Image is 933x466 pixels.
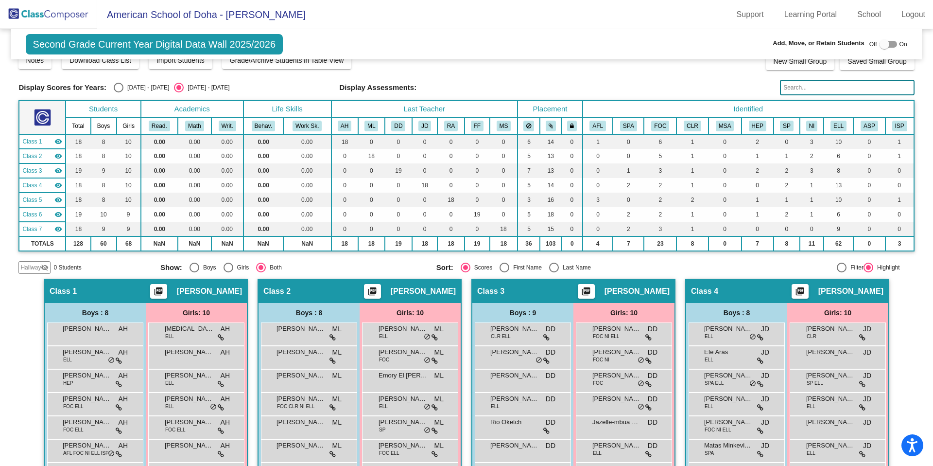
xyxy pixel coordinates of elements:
td: 0 [490,149,518,163]
td: 0 [613,193,644,207]
span: Class 4 [22,181,42,190]
td: 1 [742,193,774,207]
td: 0 [490,163,518,178]
td: 18 [66,134,90,149]
td: 18 [66,193,90,207]
td: 0 [331,207,358,222]
td: 0 [853,178,885,193]
button: Print Students Details [150,284,167,299]
td: 3 [800,163,824,178]
td: 0 [331,222,358,236]
td: 0.00 [243,222,283,236]
td: 10 [824,134,854,149]
td: 2 [613,178,644,193]
td: 0 [853,134,885,149]
td: 0 [490,193,518,207]
td: 0 [358,134,385,149]
th: James Dacosta [412,118,437,134]
button: Print Students Details [364,284,381,299]
td: 0.00 [283,149,331,163]
td: 1 [800,178,824,193]
th: Arabic Foreign Language [583,118,613,134]
td: 6 [518,134,540,149]
td: 0 [708,134,742,149]
td: 8 [91,134,117,149]
td: 0 [853,163,885,178]
td: 5 [518,149,540,163]
td: 1 [676,178,708,193]
span: Class 2 [22,152,42,161]
td: 0.00 [141,193,178,207]
td: 18 [540,207,562,222]
mat-icon: picture_as_pdf [580,287,592,300]
button: MSA [716,121,734,131]
td: 0.00 [211,178,243,193]
td: 0.00 [243,193,283,207]
input: Search... [780,80,914,95]
td: 0.00 [178,222,211,236]
td: 3 [800,134,824,149]
td: 0 [358,178,385,193]
td: 0 [331,149,358,163]
td: 1 [742,149,774,163]
td: 0.00 [211,149,243,163]
td: 9 [117,207,141,222]
button: Grade/Archive Students in Table View [222,52,352,69]
td: 0 [885,163,914,178]
td: 0 [853,207,885,222]
td: 0 [437,134,464,149]
th: Identified [583,101,914,118]
td: 15 [540,222,562,236]
td: 0 [358,222,385,236]
td: 0.00 [141,149,178,163]
button: FF [471,121,484,131]
td: 5 [518,222,540,236]
button: ML [364,121,378,131]
td: 0 [708,193,742,207]
div: [DATE] - [DATE] [123,83,169,92]
td: 9 [117,222,141,236]
td: Alexa Hart Kumbier - No Class Name [19,134,66,149]
td: 0 [708,207,742,222]
td: 0 [385,178,412,193]
td: 1 [742,207,774,222]
td: 1 [583,134,613,149]
td: 18 [437,193,464,207]
span: Download Class List [69,56,131,64]
button: Print Students Details [578,284,595,299]
td: 10 [117,178,141,193]
td: 0 [562,193,583,207]
td: Michelle LeBlanc - No Class Name [19,149,66,163]
td: 0 [437,163,464,178]
th: Michelle LeBlanc [358,118,385,134]
td: 0.00 [283,193,331,207]
a: Learning Portal [777,7,845,22]
th: Alexa Hart Kumbier [331,118,358,134]
td: 0.00 [283,134,331,149]
th: Placement [518,101,583,118]
button: Behav. [252,121,275,131]
button: ISP [892,121,907,131]
td: 0.00 [141,163,178,178]
th: Felicia Fothergill [465,118,490,134]
td: 1 [885,149,914,163]
button: AH [338,121,351,131]
td: 10 [117,163,141,178]
td: 0 [562,178,583,193]
th: Girls [117,118,141,134]
td: 8 [91,149,117,163]
td: 0 [331,163,358,178]
td: 8 [91,193,117,207]
th: Renee Alexander [437,118,464,134]
button: CLR [684,121,701,131]
span: Import Students [156,56,205,64]
td: 19 [385,163,412,178]
td: 0 [490,207,518,222]
mat-icon: visibility [54,152,62,160]
td: 0.00 [211,207,243,222]
td: 1 [774,193,800,207]
td: 0.00 [178,149,211,163]
th: Spanish [613,118,644,134]
td: 0.00 [141,222,178,236]
mat-icon: picture_as_pdf [794,287,806,300]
